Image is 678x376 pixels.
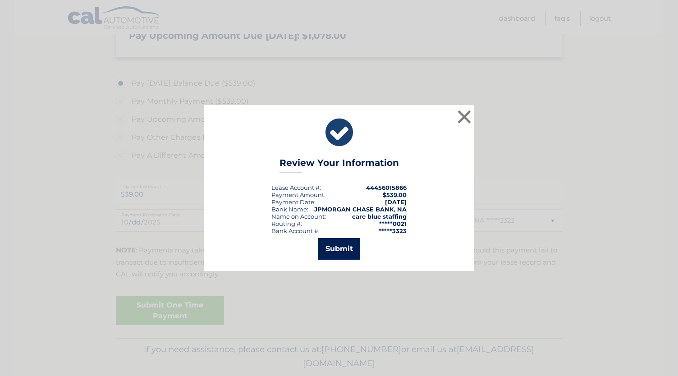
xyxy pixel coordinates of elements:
h3: Review Your Information [279,157,399,173]
div: Lease Account #: [271,184,321,191]
span: Payment Date [271,198,314,206]
div: Name on Account: [271,213,326,220]
div: Bank Account #: [271,227,320,234]
div: Payment Amount: [271,191,325,198]
span: [DATE] [385,198,407,206]
div: Routing #: [271,220,302,227]
button: × [455,108,473,126]
strong: 44456015866 [366,184,407,191]
button: Submit [318,238,360,260]
strong: JPMORGAN CHASE BANK, NA [314,206,407,213]
div: Bank Name: [271,206,308,213]
strong: care blue staffing [352,213,407,220]
div: : [271,198,316,206]
span: $539.00 [383,191,407,198]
